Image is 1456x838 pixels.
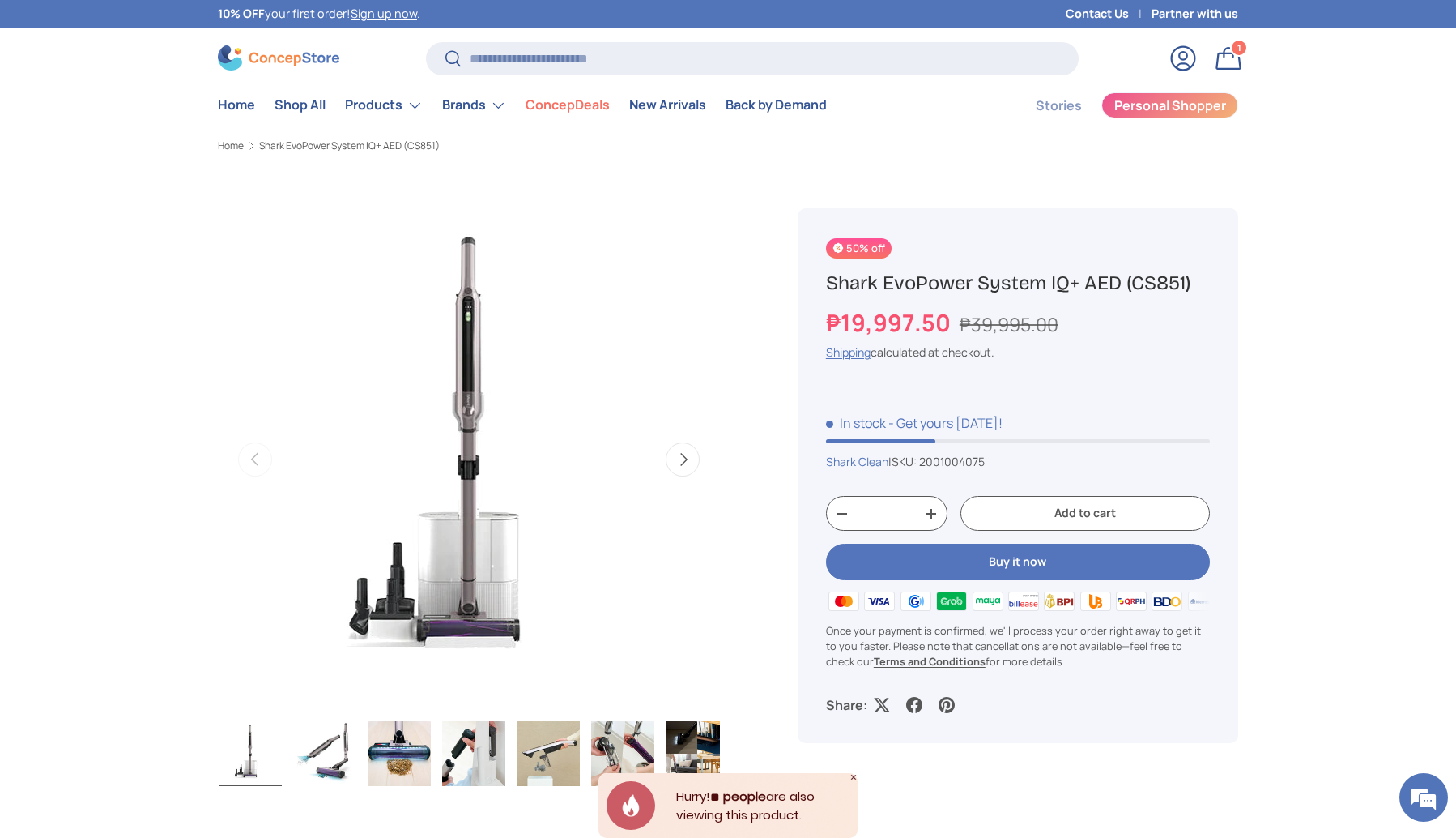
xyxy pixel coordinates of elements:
span: 50% off [826,238,892,259]
a: Home [218,89,255,121]
img: Shark EvoPower System IQ+ AED (CS851) [666,721,729,786]
a: Shark Clean [826,454,888,469]
img: Shark EvoPower System IQ+ AED (CS851) [591,721,654,786]
img: bdo [1149,588,1185,613]
span: In stock [826,414,886,432]
button: Buy it now [826,544,1210,580]
img: master [826,588,862,613]
span: | [888,454,985,469]
media-gallery: Gallery Viewer [218,208,720,791]
img: bpi [1041,588,1077,613]
button: Add to cart [960,496,1210,531]
img: Shark EvoPower System IQ+ AED (CS851) [293,721,356,786]
div: Close [849,773,858,781]
h1: Shark EvoPower System IQ+ AED (CS851) [826,271,1210,296]
a: Stories [1036,90,1082,122]
nav: Breadcrumbs [218,139,759,153]
a: Products [345,89,423,122]
s: ₱39,995.00 [960,311,1058,337]
img: qrph [1113,588,1149,613]
img: ConcepStore [218,45,339,71]
img: Shark EvoPower System IQ+ AED (CS851) [219,721,282,786]
a: Personal Shopper [1101,92,1238,118]
a: Terms and Conditions [874,654,986,669]
p: your first order! . [218,5,420,23]
a: Back by Demand [726,89,827,121]
a: Brands [442,89,506,122]
span: 1 [1237,41,1241,53]
summary: Brands [432,89,516,122]
span: Personal Shopper [1114,99,1226,112]
strong: ₱19,997.50 [826,306,955,339]
img: Shark EvoPower System IQ+ AED (CS851) [517,721,580,786]
nav: Primary [218,89,827,122]
p: Once your payment is confirmed, we'll process your order right away to get it to you faster. Plea... [826,623,1210,670]
strong: 10% OFF [218,6,265,21]
img: visa [862,588,897,613]
a: Home [218,141,244,151]
img: Shark EvoPower System IQ+ AED (CS851) [368,721,431,786]
img: ubp [1077,588,1113,613]
a: Partner with us [1152,5,1238,23]
img: gcash [898,588,934,613]
span: SKU: [892,454,917,469]
a: Shop All [275,89,326,121]
a: ConcepDeals [526,89,610,121]
p: - Get yours [DATE]! [888,414,1003,432]
a: Contact Us [1066,5,1152,23]
a: Sign up now [351,6,417,21]
img: Shark EvoPower System IQ+ AED (CS851) [442,721,505,786]
a: Shipping [826,344,871,360]
span: 2001004075 [919,454,985,469]
div: calculated at checkout. [826,344,1210,361]
img: billease [1006,588,1041,613]
p: Share: [826,695,867,715]
img: maya [969,588,1005,613]
a: Shark EvoPower System IQ+ AED (CS851) [259,141,440,151]
nav: Secondary [997,89,1238,122]
summary: Products [335,89,432,122]
a: New Arrivals [629,89,706,121]
img: metrobank [1186,588,1221,613]
img: grabpay [934,588,969,613]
